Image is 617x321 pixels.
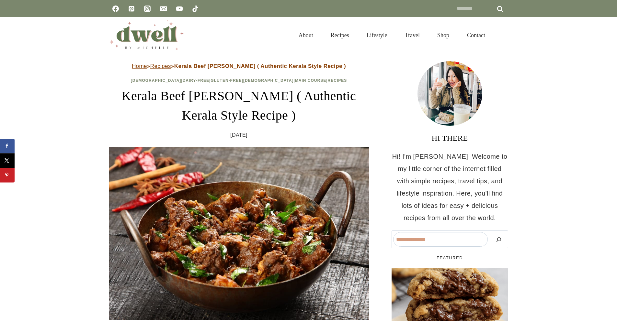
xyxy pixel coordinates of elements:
[132,63,346,69] span: » »
[109,2,122,15] a: Facebook
[290,24,494,47] nav: Primary Navigation
[491,232,507,247] button: Search
[396,24,428,47] a: Travel
[174,63,346,69] strong: Kerala Beef [PERSON_NAME] ( Authentic Kerala Style Recipe )
[131,78,181,83] a: [DEMOGRAPHIC_DATA]
[230,130,247,140] time: [DATE]
[428,24,458,47] a: Shop
[295,78,326,83] a: Main Course
[150,63,171,69] a: Recipes
[131,78,347,83] span: | | | | |
[392,255,508,261] h5: FEATURED
[109,86,369,125] h1: Kerala Beef [PERSON_NAME] ( Authentic Kerala Style Recipe )
[125,2,138,15] a: Pinterest
[358,24,396,47] a: Lifestyle
[189,2,202,15] a: TikTok
[392,150,508,224] p: Hi! I'm [PERSON_NAME]. Welcome to my little corner of the internet filled with simple recipes, tr...
[458,24,494,47] a: Contact
[243,78,294,83] a: [DEMOGRAPHIC_DATA]
[157,2,170,15] a: Email
[132,63,147,69] a: Home
[109,147,369,320] img: Kerala beef curry in a cast iron
[211,78,242,83] a: Gluten-Free
[109,20,184,50] img: DWELL by michelle
[328,78,347,83] a: Recipes
[173,2,186,15] a: YouTube
[322,24,358,47] a: Recipes
[392,132,508,144] h3: HI THERE
[497,30,508,41] button: View Search Form
[141,2,154,15] a: Instagram
[290,24,322,47] a: About
[183,78,209,83] a: Dairy-Free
